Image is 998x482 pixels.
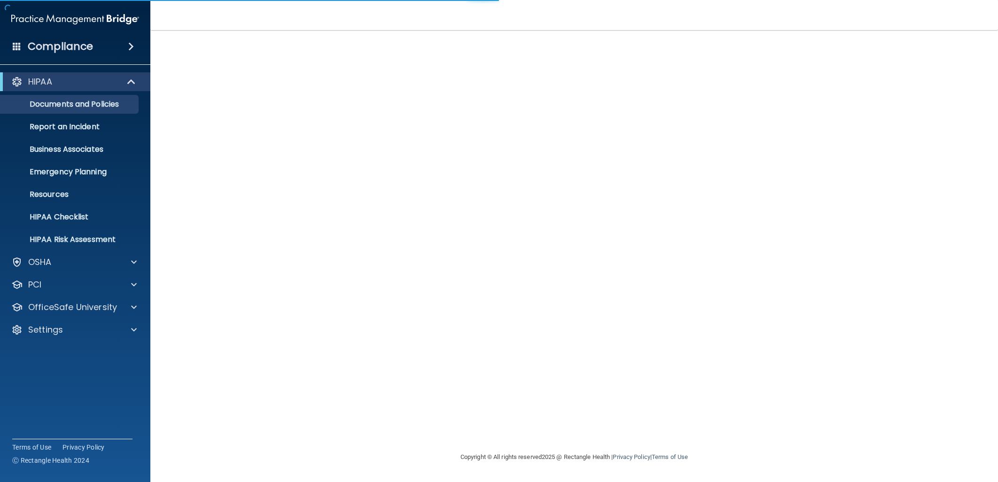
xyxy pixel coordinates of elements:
p: Resources [6,190,134,199]
img: PMB logo [11,10,139,29]
p: OSHA [28,257,52,268]
a: Terms of Use [12,443,51,452]
p: Report an Incident [6,122,134,132]
p: HIPAA [28,76,52,87]
span: Ⓒ Rectangle Health 2024 [12,456,89,465]
p: Business Associates [6,145,134,154]
a: HIPAA [11,76,136,87]
a: PCI [11,279,137,290]
p: HIPAA Risk Assessment [6,235,134,244]
a: Privacy Policy [62,443,105,452]
a: Settings [11,324,137,335]
a: OfficeSafe University [11,302,137,313]
a: Privacy Policy [613,453,650,460]
p: Documents and Policies [6,100,134,109]
p: Emergency Planning [6,167,134,177]
p: HIPAA Checklist [6,212,134,222]
div: Copyright © All rights reserved 2025 @ Rectangle Health | | [403,442,746,472]
h4: Compliance [28,40,93,53]
a: OSHA [11,257,137,268]
p: Settings [28,324,63,335]
p: PCI [28,279,41,290]
a: Terms of Use [652,453,688,460]
p: OfficeSafe University [28,302,117,313]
